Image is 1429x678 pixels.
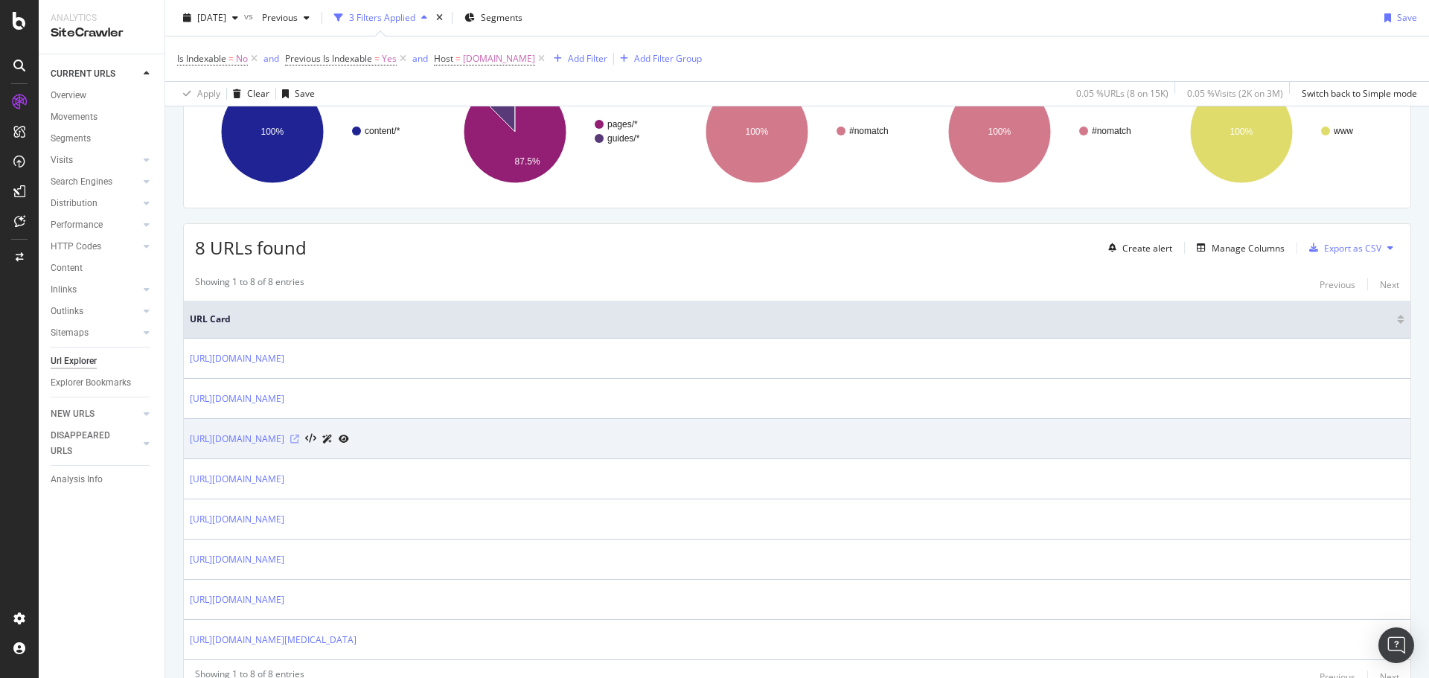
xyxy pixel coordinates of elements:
[51,153,139,168] a: Visits
[290,435,299,444] a: Visit Online Page
[1378,627,1414,663] div: Open Intercom Messenger
[1303,236,1381,260] button: Export as CSV
[195,67,430,196] svg: A chart.
[568,52,607,65] div: Add Filter
[190,552,284,567] a: [URL][DOMAIN_NAME]
[614,50,702,68] button: Add Filter Group
[190,472,284,487] a: [URL][DOMAIN_NAME]
[190,313,1393,326] span: URL Card
[51,12,153,25] div: Analytics
[51,304,83,319] div: Outlinks
[244,10,256,22] span: vs
[412,52,428,65] div: and
[1320,275,1355,293] button: Previous
[51,472,103,487] div: Analysis Info
[51,217,139,233] a: Performance
[1076,87,1169,100] div: 0.05 % URLs ( 8 on 15K )
[1378,6,1417,30] button: Save
[51,406,139,422] a: NEW URLS
[51,131,91,147] div: Segments
[1187,87,1283,100] div: 0.05 % Visits ( 2K on 3M )
[190,512,284,527] a: [URL][DOMAIN_NAME]
[374,52,380,65] span: =
[433,10,446,25] div: times
[247,87,269,100] div: Clear
[634,52,702,65] div: Add Filter Group
[481,11,522,24] span: Segments
[922,67,1157,196] svg: A chart.
[195,235,307,260] span: 8 URLs found
[197,87,220,100] div: Apply
[51,88,86,103] div: Overview
[1320,278,1355,291] div: Previous
[51,66,115,82] div: CURRENT URLS
[51,375,154,391] a: Explorer Bookmarks
[276,82,315,106] button: Save
[51,174,139,190] a: Search Engines
[51,196,97,211] div: Distribution
[190,592,284,607] a: [URL][DOMAIN_NAME]
[1212,242,1285,255] div: Manage Columns
[1092,126,1131,136] text: #nomatch
[1324,242,1381,255] div: Export as CSV
[339,431,349,447] a: URL Inspection
[51,282,77,298] div: Inlinks
[51,109,97,125] div: Movements
[51,325,89,341] div: Sitemaps
[51,153,73,168] div: Visits
[51,260,83,276] div: Content
[514,156,540,167] text: 87.5%
[51,217,103,233] div: Performance
[382,48,397,69] span: Yes
[177,52,226,65] span: Is Indexable
[261,127,284,137] text: 100%
[438,67,673,196] svg: A chart.
[51,325,139,341] a: Sitemaps
[607,133,640,144] text: guides/*
[190,432,284,447] a: [URL][DOMAIN_NAME]
[51,239,101,255] div: HTTP Codes
[190,391,284,406] a: [URL][DOMAIN_NAME]
[51,66,139,82] a: CURRENT URLS
[197,11,226,24] span: 2025 Sep. 28th
[51,406,95,422] div: NEW URLS
[51,304,139,319] a: Outlinks
[295,87,315,100] div: Save
[463,48,535,69] span: [DOMAIN_NAME]
[455,52,461,65] span: =
[51,282,139,298] a: Inlinks
[1296,82,1417,106] button: Switch back to Simple mode
[51,196,139,211] a: Distribution
[746,127,769,137] text: 100%
[1191,239,1285,257] button: Manage Columns
[51,472,154,487] a: Analysis Info
[412,51,428,65] button: and
[458,6,528,30] button: Segments
[51,354,154,369] a: Url Explorer
[51,428,139,459] a: DISAPPEARED URLS
[285,52,372,65] span: Previous Is Indexable
[51,260,154,276] a: Content
[349,11,415,24] div: 3 Filters Applied
[51,88,154,103] a: Overview
[1230,127,1253,137] text: 100%
[51,375,131,391] div: Explorer Bookmarks
[1164,67,1399,196] svg: A chart.
[1102,236,1172,260] button: Create alert
[51,174,112,190] div: Search Engines
[256,11,298,24] span: Previous
[988,127,1011,137] text: 100%
[305,434,316,444] button: View HTML Source
[263,51,279,65] button: and
[365,126,400,136] text: content/*
[849,126,889,136] text: #nomatch
[190,633,357,647] a: [URL][DOMAIN_NAME][MEDICAL_DATA]
[227,82,269,106] button: Clear
[190,351,284,366] a: [URL][DOMAIN_NAME]
[1333,126,1353,136] text: www
[1397,11,1417,24] div: Save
